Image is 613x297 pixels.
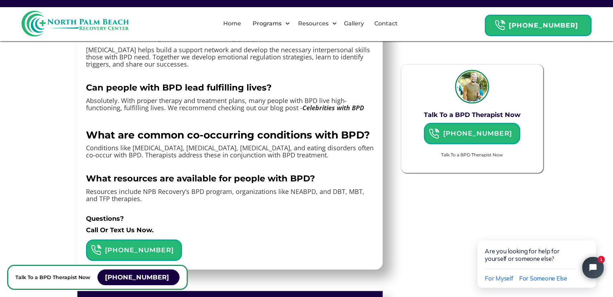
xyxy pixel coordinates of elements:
div: Programs [250,19,283,28]
h3: Questions? Call Or Text Us Now. [86,213,374,236]
h3: ‍ [86,129,374,141]
div: Talk To a BPD Therapist Now [441,152,503,159]
h6: [PHONE_NUMBER] [101,245,177,255]
p: ‍ [86,162,374,169]
a: Home [219,12,245,35]
p: [MEDICAL_DATA] helps build a support network and develop the necessary interpersonal skills those... [86,46,374,68]
p: Resources include NPB Recovery’s BPD program, organizations like NEABPD, and DBT, MBT, and TFP th... [86,188,374,202]
form: Specific Campaign [424,152,521,162]
strong: What role does [MEDICAL_DATA] play in BPD treatment? [86,31,344,42]
a: Header Calendar Icons[PHONE_NUMBER] [485,11,592,36]
img: Header Calendar Icons [494,20,505,31]
h6: [PHONE_NUMBER] [439,128,515,139]
img: Header Calendar Icons [91,244,101,255]
strong: What resources are available for people with BPD? [86,173,315,184]
div: Resources [296,19,330,28]
a: Header Calendar Icons[PHONE_NUMBER] [86,239,182,261]
a: Header Calendar Icons[PHONE_NUMBER] [424,123,520,145]
p: ‍ [86,71,374,78]
p: Talk To a BPD Therapist Now [15,273,90,282]
a: Contact [370,12,402,35]
p: ‍ [86,115,374,122]
strong: [PHONE_NUMBER] [105,273,169,281]
iframe: Tidio Chat [463,217,613,297]
strong: Can people with BPD lead fulfilling lives? [86,82,272,93]
img: Header Calendar Icons [428,128,439,139]
div: Programs [246,12,292,35]
h4: ‍ [86,173,374,184]
p: Absolutely. With proper therapy and treatment plans, many people with BPD live high-functioning, ... [86,97,374,111]
strong: [PHONE_NUMBER] [509,21,578,29]
strong: What are common co-occurring conditions with BPD? [86,129,370,141]
a: [PHONE_NUMBER] [97,269,179,285]
div: Resources [292,12,339,35]
h2: Talk To a BPD Therapist Now [424,111,521,120]
em: Celebrities with BPD [302,103,364,112]
p: Conditions like [MEDICAL_DATA], [MEDICAL_DATA], [MEDICAL_DATA], and eating disorders often co-occ... [86,144,374,159]
a: Gallery [340,12,368,35]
